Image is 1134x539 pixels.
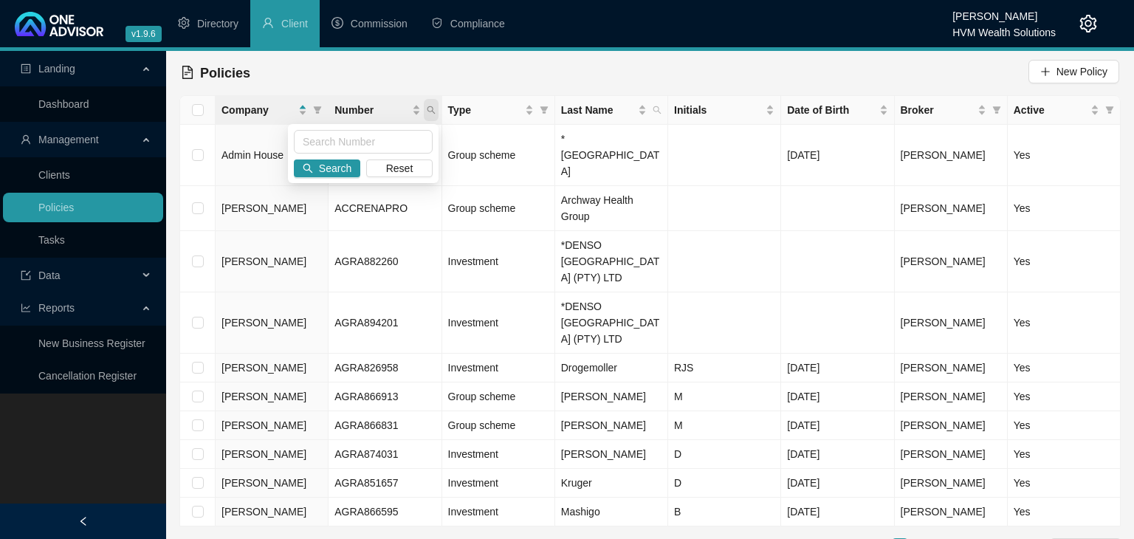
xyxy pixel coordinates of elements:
button: New Policy [1028,60,1119,83]
span: [PERSON_NAME] [901,506,986,518]
td: *DENSO [GEOGRAPHIC_DATA] (PTY) LTD [555,292,668,354]
span: user [21,134,31,145]
span: AGRA882260 [334,255,398,267]
td: [DATE] [781,125,894,186]
span: [PERSON_NAME] [221,391,306,402]
span: [PERSON_NAME] [221,202,306,214]
span: Investment [448,477,498,489]
span: [PERSON_NAME] [901,317,986,329]
span: Commission [351,18,408,30]
span: Investment [448,506,498,518]
span: Admin House [221,149,283,161]
a: New Business Register [38,337,145,349]
span: setting [178,17,190,29]
span: Number [334,102,408,118]
span: New Policy [1056,63,1107,80]
td: Yes [1008,354,1121,382]
span: AGRA826958 [334,362,398,374]
span: filter [1102,99,1117,121]
span: Initials [674,102,763,118]
span: filter [537,99,551,121]
span: Policies [200,66,250,80]
span: Landing [38,63,75,75]
span: [PERSON_NAME] [221,419,306,431]
td: Yes [1008,440,1121,469]
span: filter [989,99,1004,121]
span: Company [221,102,295,118]
span: [PERSON_NAME] [221,506,306,518]
span: Last Name [561,102,635,118]
span: [PERSON_NAME] [901,391,986,402]
td: Kruger [555,469,668,498]
td: [DATE] [781,411,894,440]
span: v1.9.6 [126,26,162,42]
span: AGRA866913 [334,391,398,402]
td: D [668,440,781,469]
td: [DATE] [781,354,894,382]
td: Yes [1008,498,1121,526]
span: AGRA866595 [334,506,398,518]
span: search [653,106,661,114]
td: B [668,498,781,526]
td: Yes [1008,292,1121,354]
span: left [78,516,89,526]
div: HVM Wealth Solutions [952,20,1056,36]
span: AGRA866831 [334,419,398,431]
div: [PERSON_NAME] [952,4,1056,20]
span: Investment [448,255,498,267]
span: plus [1040,66,1051,77]
span: filter [313,106,322,114]
span: [PERSON_NAME] [901,419,986,431]
span: [PERSON_NAME] [901,448,986,460]
span: setting [1079,15,1097,32]
span: filter [1105,106,1114,114]
td: Yes [1008,231,1121,292]
td: [PERSON_NAME] [555,411,668,440]
span: [PERSON_NAME] [221,477,306,489]
span: user [262,17,274,29]
span: import [21,270,31,281]
span: [PERSON_NAME] [901,202,986,214]
span: [PERSON_NAME] [221,317,306,329]
span: [PERSON_NAME] [901,255,986,267]
span: Group scheme [448,391,516,402]
span: Compliance [450,18,505,30]
span: line-chart [21,303,31,313]
button: Search [294,159,360,177]
button: Reset [366,159,433,177]
span: [PERSON_NAME] [221,362,306,374]
span: [PERSON_NAME] [221,448,306,460]
span: Group scheme [448,419,516,431]
span: Investment [448,448,498,460]
span: Group scheme [448,202,516,214]
th: Last Name [555,96,668,125]
span: search [303,163,313,174]
td: Archway Health Group [555,186,668,231]
a: Dashboard [38,98,89,110]
span: Date of Birth [787,102,876,118]
span: [PERSON_NAME] [221,255,306,267]
span: Search [319,160,351,176]
span: Active [1014,102,1087,118]
span: Directory [197,18,238,30]
td: Yes [1008,382,1121,411]
span: Data [38,269,61,281]
td: [PERSON_NAME] [555,382,668,411]
span: Reports [38,302,75,314]
td: RJS [668,354,781,382]
span: Investment [448,317,498,329]
img: 2df55531c6924b55f21c4cf5d4484680-logo-light.svg [15,12,103,36]
a: Tasks [38,234,65,246]
a: Policies [38,202,74,213]
input: Search Number [294,130,433,154]
td: *[GEOGRAPHIC_DATA] [555,125,668,186]
td: [DATE] [781,498,894,526]
span: filter [992,106,1001,114]
td: [DATE] [781,469,894,498]
td: Drogemoller [555,354,668,382]
td: Yes [1008,186,1121,231]
span: safety [431,17,443,29]
td: Mashigo [555,498,668,526]
span: profile [21,63,31,74]
span: Reset [386,160,413,176]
